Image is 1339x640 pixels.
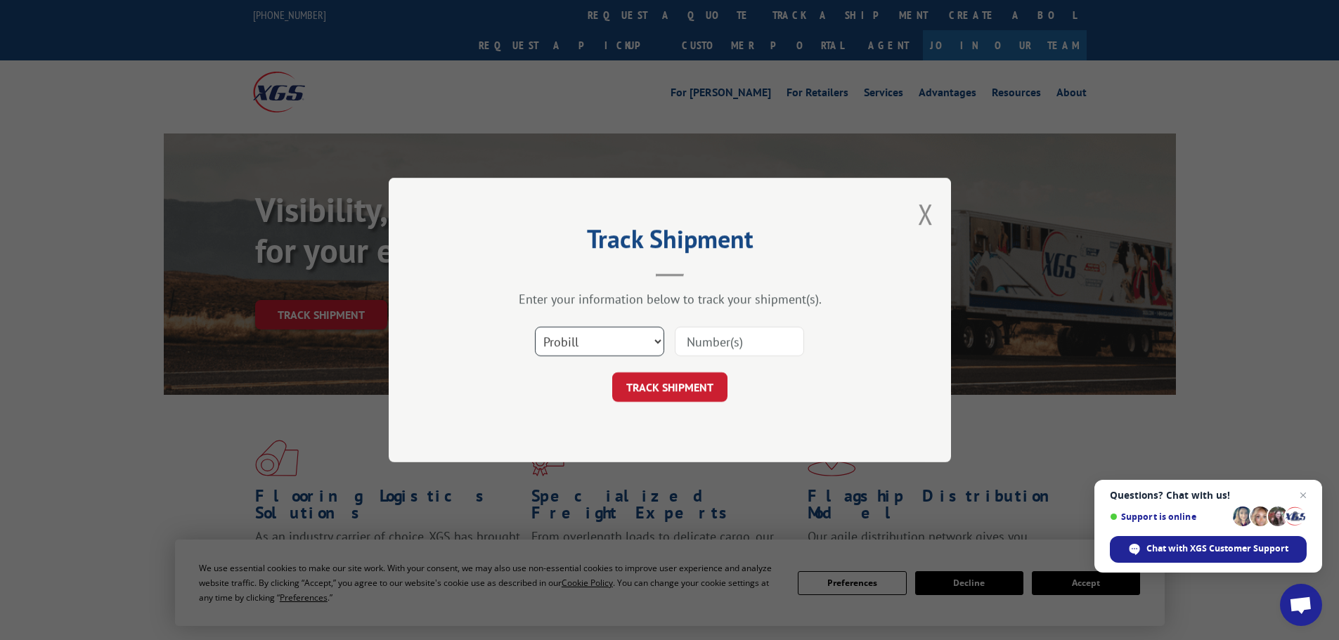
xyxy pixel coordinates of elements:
[1280,584,1322,626] div: Open chat
[459,291,881,307] div: Enter your information below to track your shipment(s).
[1146,542,1288,555] span: Chat with XGS Customer Support
[612,372,727,402] button: TRACK SHIPMENT
[1110,511,1228,522] span: Support is online
[1110,490,1307,501] span: Questions? Chat with us!
[459,229,881,256] h2: Track Shipment
[918,195,933,233] button: Close modal
[675,327,804,356] input: Number(s)
[1110,536,1307,563] div: Chat with XGS Customer Support
[1295,487,1312,504] span: Close chat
